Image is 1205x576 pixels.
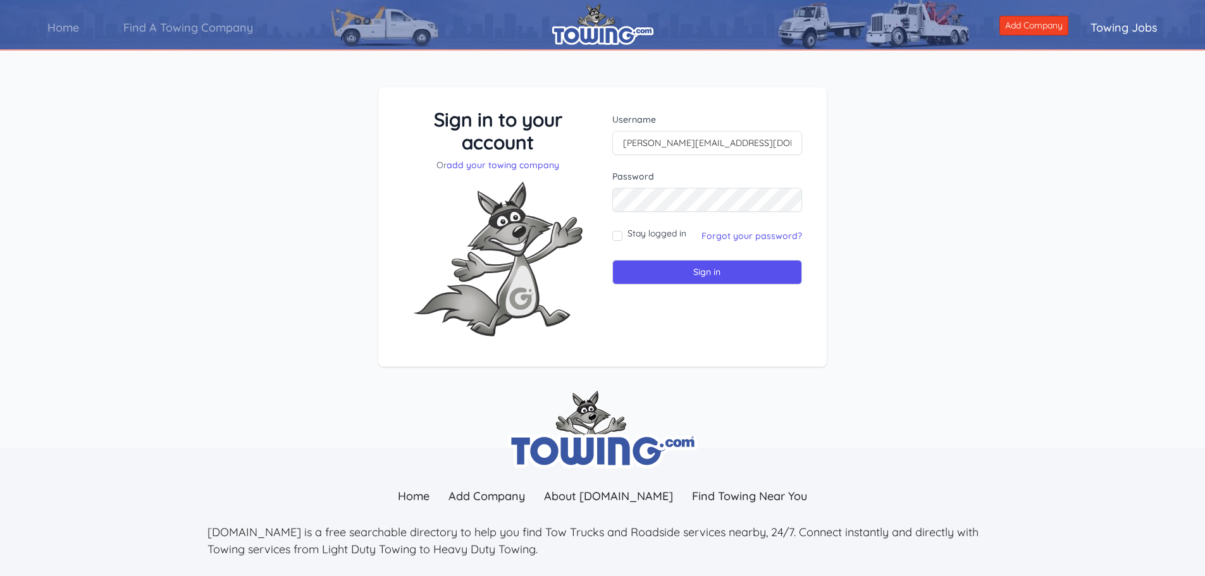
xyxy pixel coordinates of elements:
a: Add Company [439,482,535,510]
label: Password [612,170,803,183]
a: Towing Jobs [1068,9,1180,46]
p: [DOMAIN_NAME] is a free searchable directory to help you find Tow Trucks and Roadside services ne... [207,524,998,558]
a: About [DOMAIN_NAME] [535,482,683,510]
a: Home [25,9,101,46]
a: Home [388,482,439,510]
h3: Sign in to your account [403,108,593,154]
img: towing [508,391,698,469]
img: Fox-Excited.png [403,171,593,346]
label: Username [612,113,803,126]
a: Forgot your password? [701,230,802,242]
input: Sign in [612,260,803,285]
img: logo.png [552,3,653,45]
a: Find A Towing Company [101,9,275,46]
a: Add Company [999,16,1068,35]
a: Find Towing Near You [683,482,817,510]
p: Or [403,159,593,171]
label: Stay logged in [627,227,686,240]
a: add your towing company [447,159,559,171]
